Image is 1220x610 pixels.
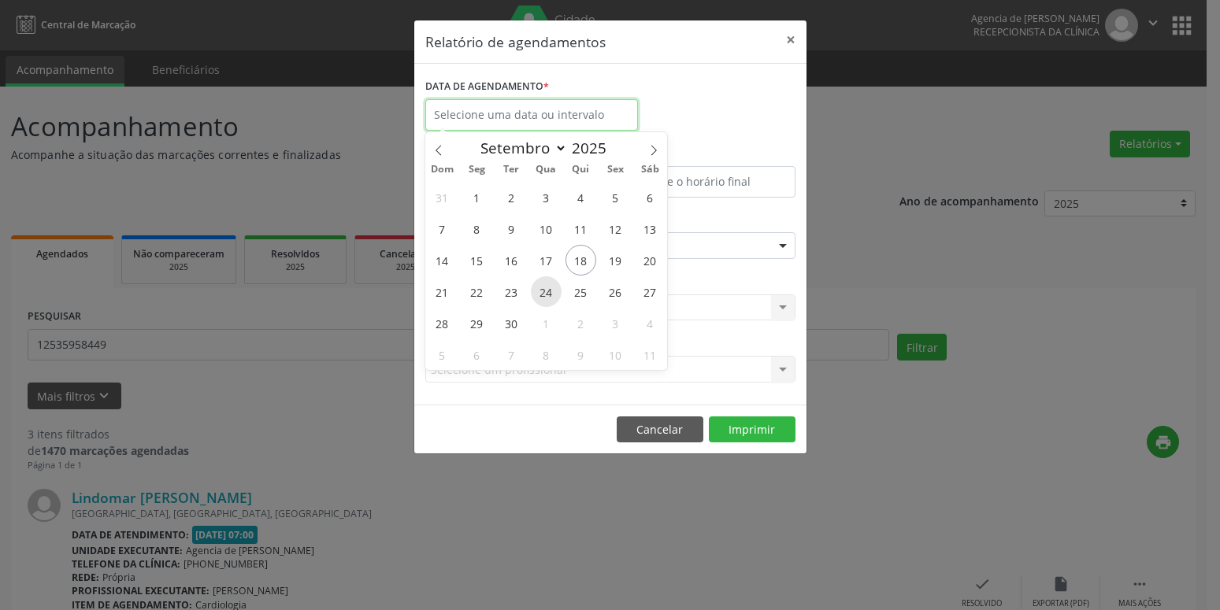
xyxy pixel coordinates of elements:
[531,182,562,213] span: Setembro 3, 2025
[427,213,458,244] span: Setembro 7, 2025
[425,75,549,99] label: DATA DE AGENDAMENTO
[600,339,631,370] span: Outubro 10, 2025
[635,339,666,370] span: Outubro 11, 2025
[496,276,527,307] span: Setembro 23, 2025
[462,339,492,370] span: Outubro 6, 2025
[775,20,807,59] button: Close
[427,182,458,213] span: Agosto 31, 2025
[566,308,596,338] span: Outubro 2, 2025
[425,165,460,175] span: Dom
[632,165,667,175] span: Sáb
[462,213,492,244] span: Setembro 8, 2025
[462,308,492,338] span: Setembro 29, 2025
[496,339,527,370] span: Outubro 7, 2025
[531,245,562,275] span: Setembro 17, 2025
[528,165,563,175] span: Qua
[598,165,632,175] span: Sex
[427,339,458,370] span: Outubro 5, 2025
[635,245,666,275] span: Setembro 20, 2025
[496,213,527,244] span: Setembro 9, 2025
[425,31,606,52] h5: Relatório de agendamentos
[531,339,562,370] span: Outubro 8, 2025
[494,165,528,175] span: Ter
[600,213,631,244] span: Setembro 12, 2025
[563,165,598,175] span: Qui
[635,276,666,307] span: Setembro 27, 2025
[462,245,492,275] span: Setembro 15, 2025
[462,182,492,213] span: Setembro 1, 2025
[635,182,666,213] span: Setembro 6, 2025
[496,245,527,275] span: Setembro 16, 2025
[709,416,795,443] button: Imprimir
[459,165,494,175] span: Seg
[635,308,666,338] span: Outubro 4, 2025
[614,142,795,166] label: ATÉ
[600,276,631,307] span: Setembro 26, 2025
[600,182,631,213] span: Setembro 5, 2025
[566,245,596,275] span: Setembro 18, 2025
[462,276,492,307] span: Setembro 22, 2025
[635,213,666,244] span: Setembro 13, 2025
[531,213,562,244] span: Setembro 10, 2025
[473,137,568,159] select: Month
[614,166,795,198] input: Selecione o horário final
[600,245,631,275] span: Setembro 19, 2025
[427,308,458,338] span: Setembro 28, 2025
[566,276,596,307] span: Setembro 25, 2025
[496,182,527,213] span: Setembro 2, 2025
[425,99,638,131] input: Selecione uma data ou intervalo
[531,308,562,338] span: Outubro 1, 2025
[566,213,596,244] span: Setembro 11, 2025
[427,276,458,307] span: Setembro 21, 2025
[496,308,527,338] span: Setembro 30, 2025
[566,182,596,213] span: Setembro 4, 2025
[600,308,631,338] span: Outubro 3, 2025
[531,276,562,307] span: Setembro 24, 2025
[427,245,458,275] span: Setembro 14, 2025
[617,416,703,443] button: Cancelar
[566,339,596,370] span: Outubro 9, 2025
[567,138,619,158] input: Year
